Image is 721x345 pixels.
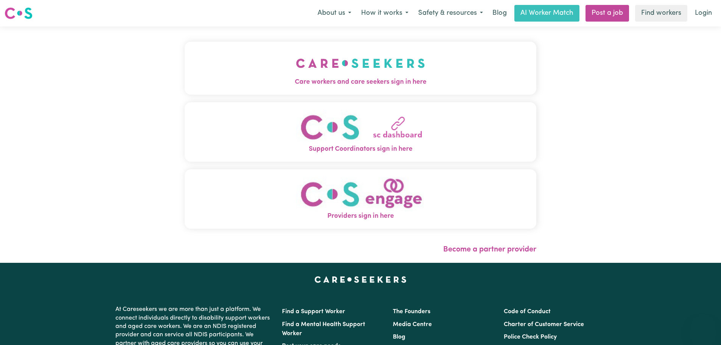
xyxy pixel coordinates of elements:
img: Careseekers logo [5,6,33,20]
button: Support Coordinators sign in here [185,102,536,162]
iframe: Button to launch messaging window [691,315,715,339]
button: Providers sign in here [185,169,536,229]
a: Code of Conduct [504,309,551,315]
a: Find workers [635,5,687,22]
span: Providers sign in here [185,211,536,221]
a: Charter of Customer Service [504,322,584,328]
a: Login [690,5,716,22]
a: Blog [393,334,405,340]
a: Find a Support Worker [282,309,345,315]
a: Careseekers logo [5,5,33,22]
button: Care workers and care seekers sign in here [185,42,536,95]
a: Media Centre [393,322,432,328]
a: Police Check Policy [504,334,557,340]
a: Blog [488,5,511,22]
span: Care workers and care seekers sign in here [185,77,536,87]
button: About us [313,5,356,21]
button: Safety & resources [413,5,488,21]
a: Post a job [586,5,629,22]
a: Careseekers home page [315,276,406,283]
a: Find a Mental Health Support Worker [282,322,365,337]
a: AI Worker Match [514,5,579,22]
button: How it works [356,5,413,21]
span: Support Coordinators sign in here [185,144,536,154]
a: Become a partner provider [443,246,536,253]
a: The Founders [393,309,430,315]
